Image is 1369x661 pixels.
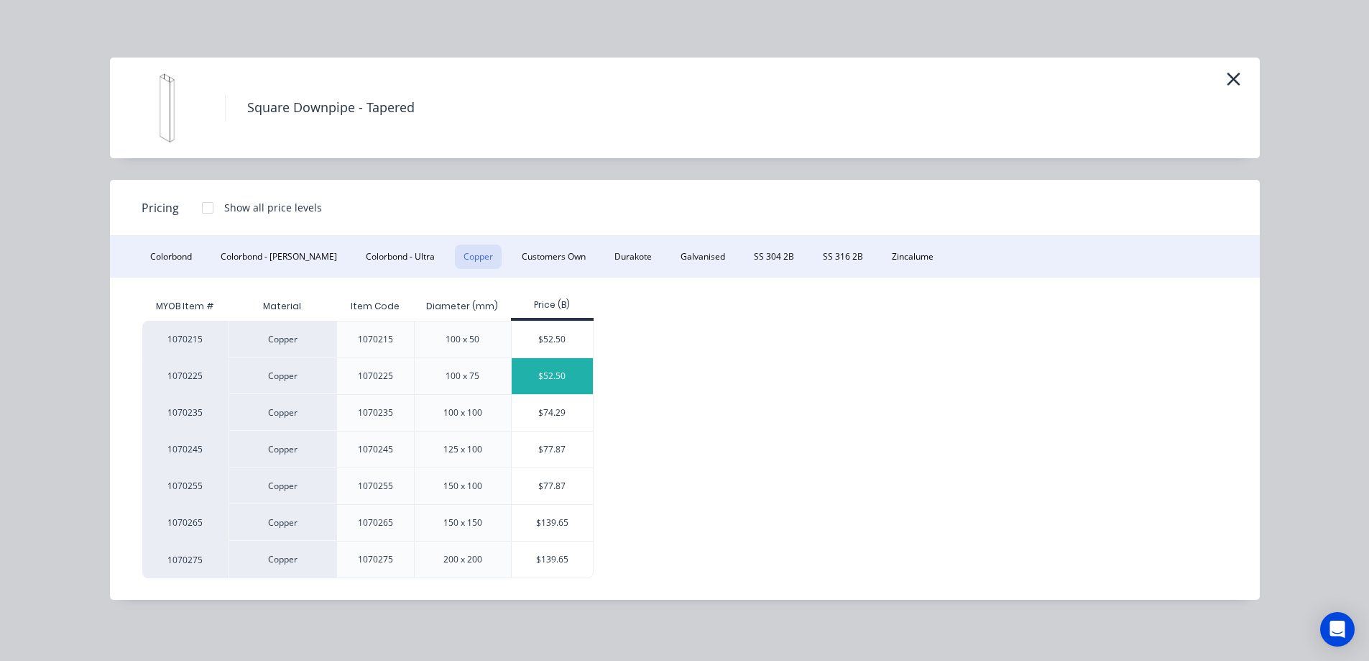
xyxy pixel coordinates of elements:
div: 150 x 100 [443,480,482,493]
div: $77.87 [512,432,593,468]
div: Item Code [339,288,411,324]
div: MYOB Item # [142,292,229,321]
div: 1070245 [142,431,229,468]
div: 100 x 75 [446,370,479,383]
div: 1070215 [142,321,229,357]
div: 100 x 100 [443,406,482,419]
div: 1070225 [142,357,229,394]
div: $139.65 [512,505,593,541]
button: Durakote [606,245,660,269]
div: 1070235 [358,406,393,419]
button: Customers Own [513,245,594,269]
button: SS 304 2B [745,245,803,269]
div: 1070275 [142,541,229,578]
div: 150 x 150 [443,516,482,529]
div: 1070245 [358,443,393,456]
div: Copper [229,431,336,468]
button: Colorbond - [PERSON_NAME] [212,245,346,269]
h4: Square Downpipe - Tapered [225,94,436,122]
button: Zincalume [883,245,942,269]
button: SS 316 2B [814,245,872,269]
img: Square Downpipe - Tapered [132,72,203,144]
div: $77.87 [512,468,593,504]
div: Diameter (mm) [415,288,510,324]
div: $52.50 [512,322,593,357]
div: Price (B) [511,298,594,311]
button: Galvanised [672,245,734,269]
div: 1070255 [142,468,229,504]
div: 1070265 [142,504,229,541]
div: $52.50 [512,358,593,394]
div: 1070225 [358,370,393,383]
div: Show all price levels [224,200,322,215]
div: Copper [229,541,336,578]
div: Copper [229,321,336,357]
div: 200 x 200 [443,553,482,566]
span: Pricing [142,199,179,216]
button: Colorbond - Ultra [357,245,443,269]
div: Copper [229,394,336,431]
div: Copper [229,357,336,394]
div: 1070265 [358,516,393,529]
button: Copper [455,245,502,269]
div: Material [229,292,336,321]
div: $74.29 [512,395,593,431]
div: $139.65 [512,542,593,578]
div: Copper [229,468,336,504]
button: Colorbond [142,245,200,269]
div: 100 x 50 [446,333,479,346]
div: 1070235 [142,394,229,431]
div: Copper [229,504,336,541]
div: 1070255 [358,480,393,493]
div: Open Intercom Messenger [1320,612,1355,647]
div: 1070275 [358,553,393,566]
div: 1070215 [358,333,393,346]
div: 125 x 100 [443,443,482,456]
